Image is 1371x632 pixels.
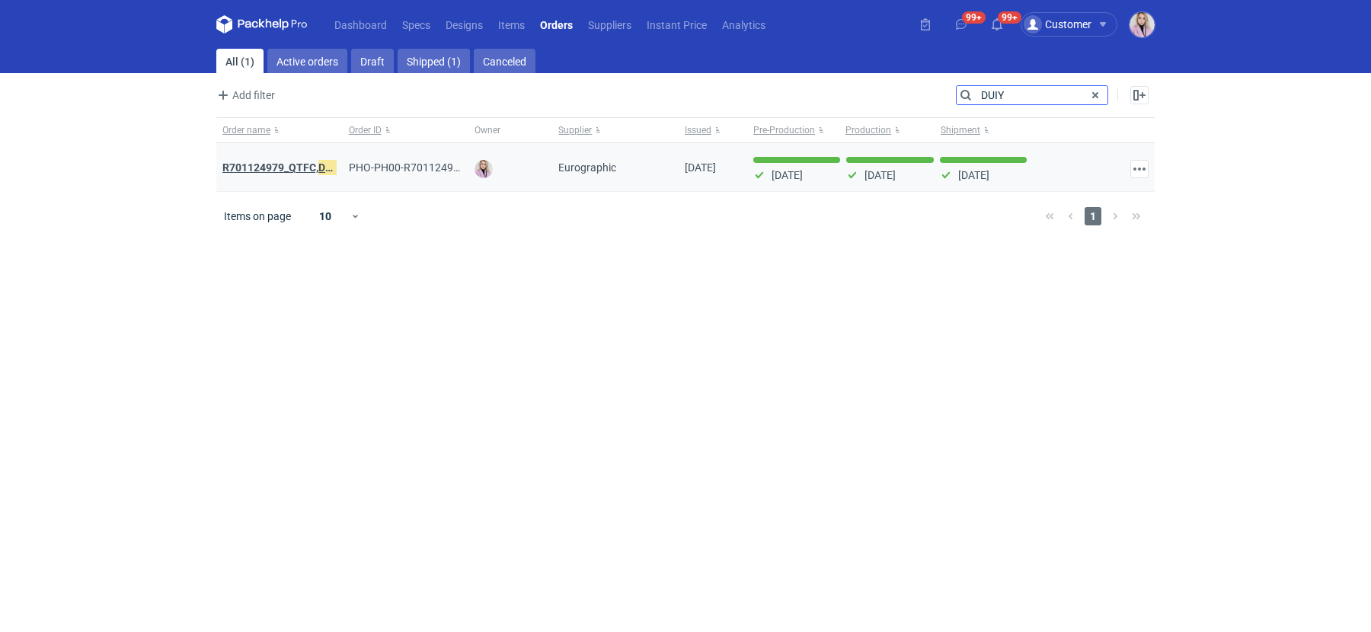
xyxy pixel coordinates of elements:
[679,118,747,142] button: Issued
[222,159,342,176] a: R701124979_QTFC,DUIY
[222,124,270,136] span: Order name
[267,49,347,73] a: Active orders
[216,49,264,73] a: All (1)
[864,169,896,181] p: [DATE]
[772,169,803,181] p: [DATE]
[475,124,500,136] span: Owner
[1130,12,1155,37] img: Klaudia Wiśniewska
[532,15,580,34] a: Orders
[949,12,973,37] button: 99+
[747,118,842,142] button: Pre-Production
[552,118,679,142] button: Supplier
[685,161,716,174] span: 27/06/2025
[318,159,342,176] em: DUIY
[224,209,291,224] span: Items on page
[351,49,394,73] a: Draft
[213,86,276,104] button: Add filter
[985,12,1009,37] button: 99+
[1024,15,1091,34] div: Customer
[438,15,491,34] a: Designs
[327,15,395,34] a: Dashboard
[938,118,1033,142] button: Shipment
[552,143,679,192] div: Eurographic
[580,15,639,34] a: Suppliers
[685,124,711,136] span: Issued
[214,86,275,104] span: Add filter
[475,160,493,178] img: Klaudia Wiśniewska
[343,118,469,142] button: Order ID
[714,15,773,34] a: Analytics
[958,169,989,181] p: [DATE]
[395,15,438,34] a: Specs
[845,124,891,136] span: Production
[941,124,980,136] span: Shipment
[216,15,308,34] svg: Packhelp Pro
[491,15,532,34] a: Items
[398,49,470,73] a: Shipped (1)
[349,124,382,136] span: Order ID
[1021,12,1130,37] button: Customer
[216,118,343,142] button: Order name
[558,124,592,136] span: Supplier
[842,118,938,142] button: Production
[222,159,342,176] strong: R701124979_QTFC, DUIY
[558,160,616,175] span: Eurographic
[1130,160,1149,178] button: Actions
[753,124,815,136] span: Pre-Production
[349,159,525,176] span: PHO-PH00-R701124979_QTFC,-DUIY
[1085,207,1101,225] span: 1
[474,49,535,73] a: Canceled
[301,206,350,227] div: 10
[957,86,1107,104] input: Search
[639,15,714,34] a: Instant Price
